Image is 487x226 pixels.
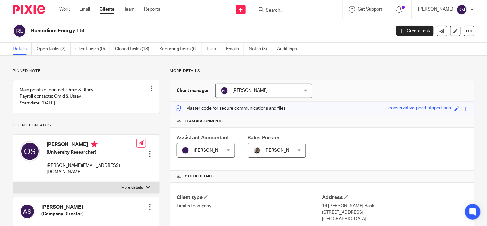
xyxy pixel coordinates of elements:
a: Open tasks (2) [37,43,71,55]
span: Sales Person [248,135,280,140]
span: [PERSON_NAME] [232,88,268,93]
a: Reports [144,6,160,13]
a: Audit logs [277,43,302,55]
p: Client contacts [13,123,160,128]
a: Files [207,43,221,55]
h3: Client manager [177,87,209,94]
input: Search [265,8,323,14]
p: [GEOGRAPHIC_DATA] [322,216,467,222]
h2: Remedium Energy Ltd [31,27,316,34]
p: Pinned note [13,68,160,74]
a: Closed tasks (18) [115,43,154,55]
img: svg%3E [182,147,189,154]
h4: [PERSON_NAME] [47,141,136,149]
a: Notes (3) [249,43,272,55]
img: svg%3E [13,24,26,38]
img: svg%3E [20,204,35,219]
h5: (University Researcher) [47,149,136,156]
a: Client tasks (0) [75,43,110,55]
h4: Address [322,194,467,201]
h4: [PERSON_NAME] [41,204,83,211]
span: Other details [185,174,214,179]
img: Pixie [13,5,45,14]
span: [PERSON_NAME] [265,148,300,153]
span: Assistant Accountant [177,135,229,140]
img: svg%3E [20,141,40,162]
img: Matt%20Circle.png [253,147,261,154]
a: Emails [226,43,244,55]
div: conservative-pearl-striped-pen [389,105,451,112]
p: Master code for secure communications and files [175,105,286,112]
p: [STREET_ADDRESS] [322,209,467,216]
p: More details [170,68,474,74]
a: Clients [100,6,114,13]
a: Recurring tasks (6) [159,43,202,55]
span: [PERSON_NAME] V [194,148,233,153]
h5: (Company Director) [41,211,83,217]
i: Primary [91,141,98,148]
p: 19 [PERSON_NAME] Bank [322,203,467,209]
p: Limited company [177,203,322,209]
p: [PERSON_NAME][EMAIL_ADDRESS][DOMAIN_NAME] [47,162,136,176]
a: Create task [396,26,434,36]
a: Work [59,6,70,13]
img: svg%3E [221,87,228,95]
a: Team [124,6,135,13]
a: Email [79,6,90,13]
h4: Client type [177,194,322,201]
p: [PERSON_NAME] [418,6,454,13]
span: Team assignments [185,119,223,124]
span: Get Support [358,7,383,12]
a: Details [13,43,32,55]
img: svg%3E [457,5,467,15]
p: More details [121,185,143,190]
